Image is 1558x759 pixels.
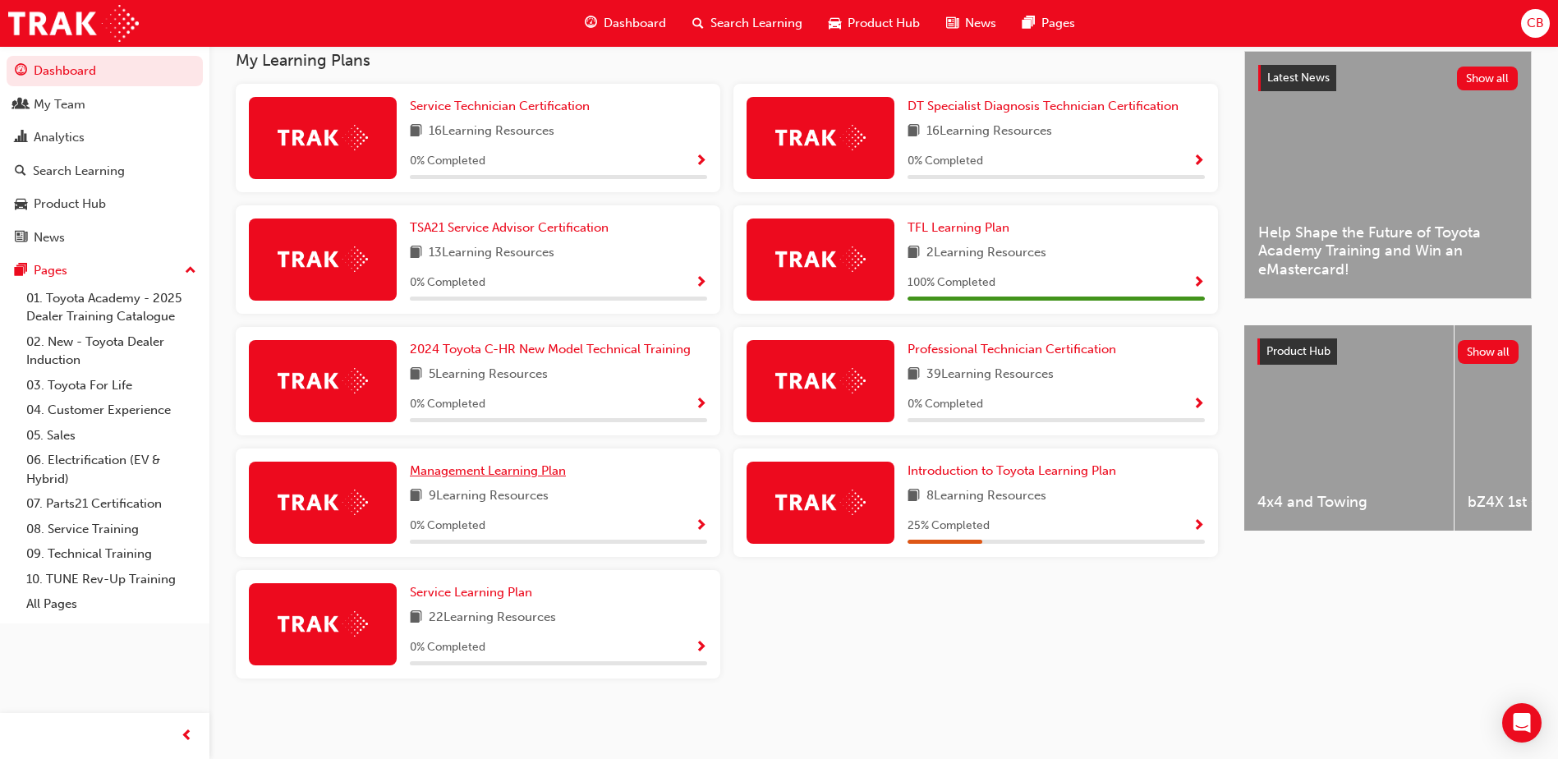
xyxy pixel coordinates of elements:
a: Introduction to Toyota Learning Plan [908,462,1123,481]
span: Show Progress [695,276,707,291]
button: CB [1521,9,1550,38]
span: Latest News [1267,71,1330,85]
span: 4x4 and Towing [1257,493,1441,512]
span: 2024 Toyota C-HR New Model Technical Training [410,342,691,356]
span: book-icon [908,365,920,385]
span: Help Shape the Future of Toyota Academy Training and Win an eMastercard! [1258,223,1518,279]
span: Show Progress [695,519,707,534]
img: Trak [775,246,866,272]
span: people-icon [15,98,27,113]
span: chart-icon [15,131,27,145]
span: 2 Learning Resources [926,243,1046,264]
span: news-icon [946,13,958,34]
button: Show Progress [1193,151,1205,172]
span: book-icon [410,243,422,264]
button: Show Progress [695,273,707,293]
a: 06. Electrification (EV & Hybrid) [20,448,203,491]
span: guage-icon [15,64,27,79]
img: Trak [278,611,368,637]
span: 25 % Completed [908,517,990,536]
span: TFL Learning Plan [908,220,1009,235]
span: Show Progress [1193,154,1205,169]
a: TSA21 Service Advisor Certification [410,218,615,237]
span: 22 Learning Resources [429,608,556,628]
span: Search Learning [710,14,802,33]
a: Product HubShow all [1257,338,1519,365]
a: 2024 Toyota C-HR New Model Technical Training [410,340,697,359]
span: book-icon [410,365,422,385]
span: book-icon [908,486,920,507]
a: Professional Technician Certification [908,340,1123,359]
span: Pages [1041,14,1075,33]
img: Trak [278,246,368,272]
div: Open Intercom Messenger [1502,703,1542,743]
a: news-iconNews [933,7,1009,40]
span: pages-icon [15,264,27,278]
span: book-icon [410,608,422,628]
span: guage-icon [585,13,597,34]
span: Show Progress [695,154,707,169]
img: Trak [8,5,139,42]
span: 0 % Completed [410,274,485,292]
a: 02. New - Toyota Dealer Induction [20,329,203,373]
span: Show Progress [1193,398,1205,412]
span: Show Progress [1193,276,1205,291]
span: 16 Learning Resources [926,122,1052,142]
span: News [965,14,996,33]
span: 0 % Completed [908,395,983,414]
span: Show Progress [695,641,707,655]
a: All Pages [20,591,203,617]
span: 16 Learning Resources [429,122,554,142]
div: Analytics [34,128,85,147]
img: Trak [775,490,866,515]
span: car-icon [15,197,27,212]
span: 9 Learning Resources [429,486,549,507]
span: search-icon [15,164,26,179]
a: News [7,223,203,253]
a: 01. Toyota Academy - 2025 Dealer Training Catalogue [20,286,203,329]
a: pages-iconPages [1009,7,1088,40]
a: Analytics [7,122,203,153]
span: 0 % Completed [410,638,485,657]
button: Show Progress [1193,273,1205,293]
a: car-iconProduct Hub [816,7,933,40]
span: 39 Learning Resources [926,365,1054,385]
img: Trak [775,125,866,150]
button: Show all [1457,67,1519,90]
button: DashboardMy TeamAnalyticsSearch LearningProduct HubNews [7,53,203,255]
span: book-icon [410,486,422,507]
a: guage-iconDashboard [572,7,679,40]
a: Search Learning [7,156,203,186]
img: Trak [278,490,368,515]
div: Pages [34,261,67,280]
span: TSA21 Service Advisor Certification [410,220,609,235]
span: car-icon [829,13,841,34]
span: Professional Technician Certification [908,342,1116,356]
span: prev-icon [181,726,193,747]
button: Pages [7,255,203,286]
span: Product Hub [1266,344,1331,358]
a: Product Hub [7,189,203,219]
span: 13 Learning Resources [429,243,554,264]
a: My Team [7,90,203,120]
span: 8 Learning Resources [926,486,1046,507]
a: search-iconSearch Learning [679,7,816,40]
button: Show all [1458,340,1519,364]
span: search-icon [692,13,704,34]
span: book-icon [908,122,920,142]
span: Service Technician Certification [410,99,590,113]
span: 100 % Completed [908,274,995,292]
a: 03. Toyota For Life [20,373,203,398]
a: Service Learning Plan [410,583,539,602]
a: Latest NewsShow allHelp Shape the Future of Toyota Academy Training and Win an eMastercard! [1244,51,1532,299]
span: up-icon [185,260,196,282]
span: 0 % Completed [410,517,485,536]
a: 05. Sales [20,423,203,448]
span: CB [1527,14,1544,33]
a: DT Specialist Diagnosis Technician Certification [908,97,1185,116]
img: Trak [775,368,866,393]
span: news-icon [15,231,27,246]
span: Product Hub [848,14,920,33]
